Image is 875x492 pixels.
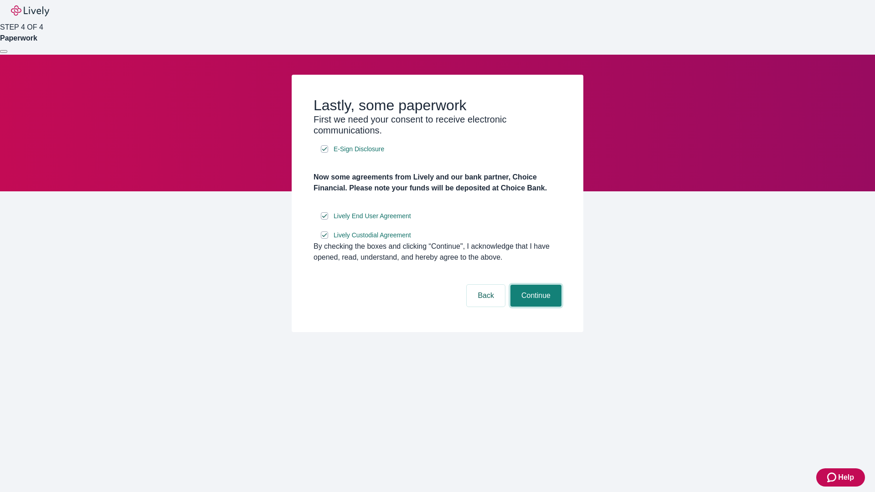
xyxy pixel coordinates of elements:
a: e-sign disclosure document [332,143,386,155]
h2: Lastly, some paperwork [314,97,561,114]
span: Lively End User Agreement [334,211,411,221]
h4: Now some agreements from Lively and our bank partner, Choice Financial. Please note your funds wi... [314,172,561,194]
button: Zendesk support iconHelp [816,468,865,487]
h3: First we need your consent to receive electronic communications. [314,114,561,136]
button: Continue [510,285,561,307]
span: Help [838,472,854,483]
a: e-sign disclosure document [332,230,413,241]
button: Back [467,285,505,307]
svg: Zendesk support icon [827,472,838,483]
span: E-Sign Disclosure [334,144,384,154]
a: e-sign disclosure document [332,210,413,222]
div: By checking the boxes and clicking “Continue", I acknowledge that I have opened, read, understand... [314,241,561,263]
img: Lively [11,5,49,16]
span: Lively Custodial Agreement [334,231,411,240]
